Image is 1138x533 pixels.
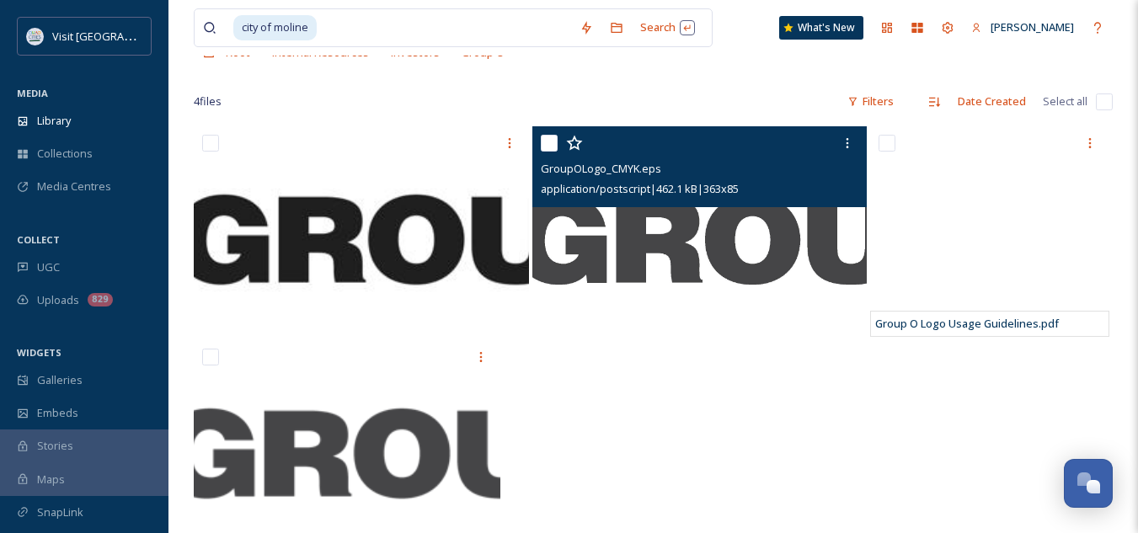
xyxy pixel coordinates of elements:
[839,85,902,118] div: Filters
[37,113,71,129] span: Library
[37,504,83,520] span: SnapLink
[541,161,661,176] span: GroupOLogo_CMYK.eps
[37,292,79,308] span: Uploads
[949,85,1034,118] div: Date Created
[52,28,183,44] span: Visit [GEOGRAPHIC_DATA]
[27,28,44,45] img: QCCVB_VISIT_vert_logo_4c_tagline_122019.svg
[17,233,60,246] span: COLLECT
[194,93,222,109] span: 4 file s
[779,16,863,40] a: What's New
[532,126,868,337] img: GroupOLogo_CMYK.eps
[1043,93,1087,109] span: Select all
[194,126,529,337] img: GroupOLogo_CMYK_300.jpg
[37,438,73,454] span: Stories
[37,179,111,195] span: Media Centres
[37,372,83,388] span: Galleries
[37,146,93,162] span: Collections
[963,11,1082,44] a: [PERSON_NAME]
[17,87,48,99] span: MEDIA
[991,19,1074,35] span: [PERSON_NAME]
[88,293,113,306] div: 829
[875,316,1059,331] span: Group O Logo Usage Guidelines.pdf
[1064,459,1113,508] button: Open Chat
[233,15,317,40] span: city of moline
[17,346,61,359] span: WIDGETS
[37,405,78,421] span: Embeds
[632,11,703,44] div: Search
[541,181,739,196] span: application/postscript | 462.1 kB | 363 x 85
[37,472,65,488] span: Maps
[37,259,60,275] span: UGC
